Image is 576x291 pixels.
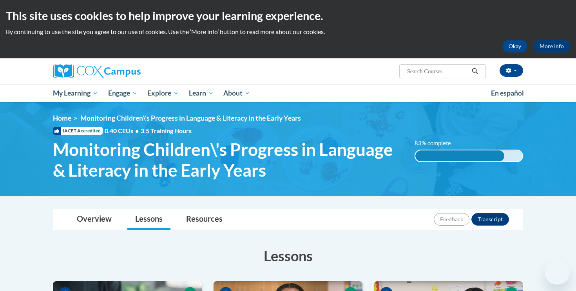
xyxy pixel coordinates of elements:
a: About [219,84,255,102]
span: 0.40 CEUs [105,127,141,135]
img: Cox Campus [53,64,141,78]
span: Monitoring Children\'s Progress in Language & Literacy in the Early Years [53,139,403,181]
button: Okay [502,40,527,52]
button: Feedback [434,213,469,226]
label: 83% complete [415,139,460,148]
input: Search Courses [406,67,469,76]
a: Cox Campus [53,64,202,78]
button: Account Settings [500,64,523,77]
a: Explore [142,84,184,102]
a: En español [486,85,529,101]
a: Home [53,114,71,122]
span: Explore [147,89,179,98]
span: Engage [108,89,138,98]
h3: Lessons [53,246,523,266]
span: IACET Accredited [53,127,103,135]
div: 83% complete [415,150,504,161]
a: Learn [184,84,219,102]
h2: This site uses cookies to help improve your learning experience. [6,8,570,23]
span: En español [491,89,524,97]
a: My Learning [48,84,103,102]
div: Main menu [41,84,535,102]
a: Lessons [127,209,170,230]
span: Learn [189,89,214,98]
span: • [135,127,139,134]
a: More Info [533,40,570,52]
iframe: Button to launch messaging window [545,260,570,285]
button: Search [469,67,481,76]
a: Engage [103,84,143,102]
span: Monitoring Children\'s Progress in Language & Literacy in the Early Years [80,114,301,122]
span: 3.5 Training Hours [141,127,192,134]
span: My Learning [53,89,98,98]
span: About [223,89,250,98]
a: Resources [178,209,230,230]
a: Overview [69,209,120,230]
button: Transcript [471,213,509,226]
p: By continuing to use the site you agree to our use of cookies. Use the ‘More info’ button to read... [6,27,570,36]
